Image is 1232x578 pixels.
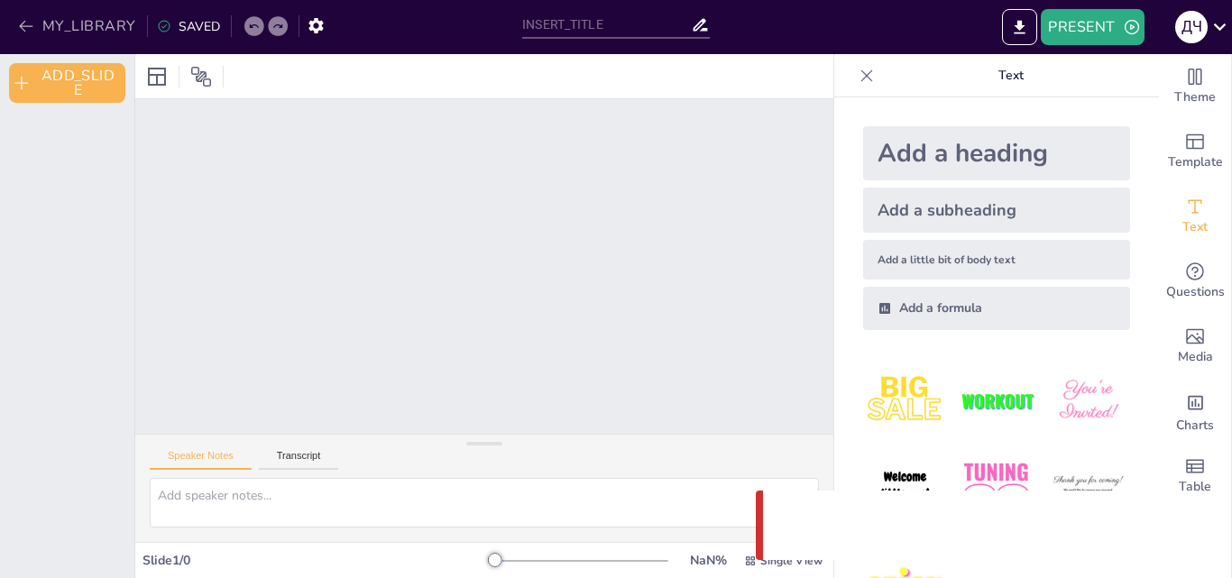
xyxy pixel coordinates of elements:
[1166,282,1225,302] span: Questions
[1159,184,1231,249] div: Add text boxes
[157,18,220,35] div: SAVED
[1002,9,1037,45] button: EXPORT_TO_POWERPOINT
[881,54,1141,97] p: Text
[1159,314,1231,379] div: Add images, graphics, shapes or video
[954,450,1038,534] img: 5.jpeg
[863,287,1130,330] div: Add a formula
[863,240,1130,280] div: Add a little bit of body text
[522,12,691,38] input: INSERT_TITLE
[150,450,252,470] button: Speaker Notes
[1159,119,1231,184] div: Add ready made slides
[1041,9,1144,45] button: PRESENT
[1159,379,1231,444] div: Add charts and graphs
[1168,152,1223,172] span: Template
[9,63,125,103] button: ADD_SLIDE
[143,552,495,569] div: Slide 1 / 0
[1176,416,1214,436] span: Charts
[1159,444,1231,509] div: Add a table
[863,450,947,534] img: 4.jpeg
[1175,11,1208,43] div: Д Ч
[1174,87,1216,107] span: Theme
[14,12,143,41] button: MY_LIBRARY
[143,62,171,91] div: Layout
[814,515,1160,537] p: Something went wrong with the request. (CORS)
[1159,54,1231,119] div: Change the overall theme
[1046,359,1130,443] img: 3.jpeg
[863,188,1130,233] div: Add a subheading
[1179,477,1211,497] span: Table
[1178,347,1213,367] span: Media
[863,126,1130,180] div: Add a heading
[1175,9,1208,45] button: Д Ч
[954,359,1038,443] img: 2.jpeg
[1046,450,1130,534] img: 6.jpeg
[686,552,730,569] div: NaN %
[259,450,339,470] button: Transcript
[863,359,947,443] img: 1.jpeg
[1159,249,1231,314] div: Get real-time input from your audience
[190,66,212,87] span: Position
[1182,217,1208,237] span: Text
